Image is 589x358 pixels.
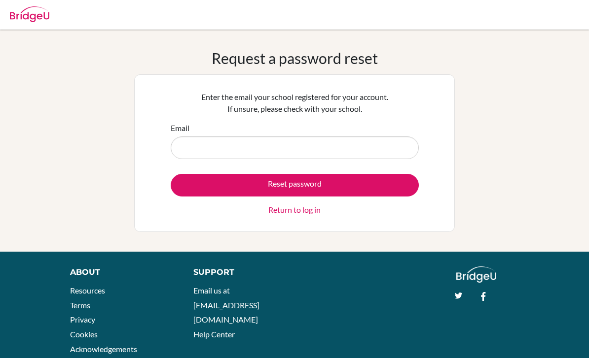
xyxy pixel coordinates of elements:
a: Help Center [193,329,235,339]
label: Email [171,122,189,134]
div: Support [193,266,285,278]
button: Reset password [171,174,419,196]
a: Email us at [EMAIL_ADDRESS][DOMAIN_NAME] [193,286,259,324]
a: Acknowledgements [70,344,137,354]
a: Terms [70,300,90,310]
a: Resources [70,286,105,295]
h1: Request a password reset [212,49,378,67]
img: Bridge-U [10,6,49,22]
a: Return to log in [268,204,321,216]
p: Enter the email your school registered for your account. If unsure, please check with your school. [171,91,419,115]
img: logo_white@2x-f4f0deed5e89b7ecb1c2cc34c3e3d731f90f0f143d5ea2071677605dd97b5244.png [456,266,496,283]
a: Privacy [70,315,95,324]
a: Cookies [70,329,98,339]
div: About [70,266,171,278]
